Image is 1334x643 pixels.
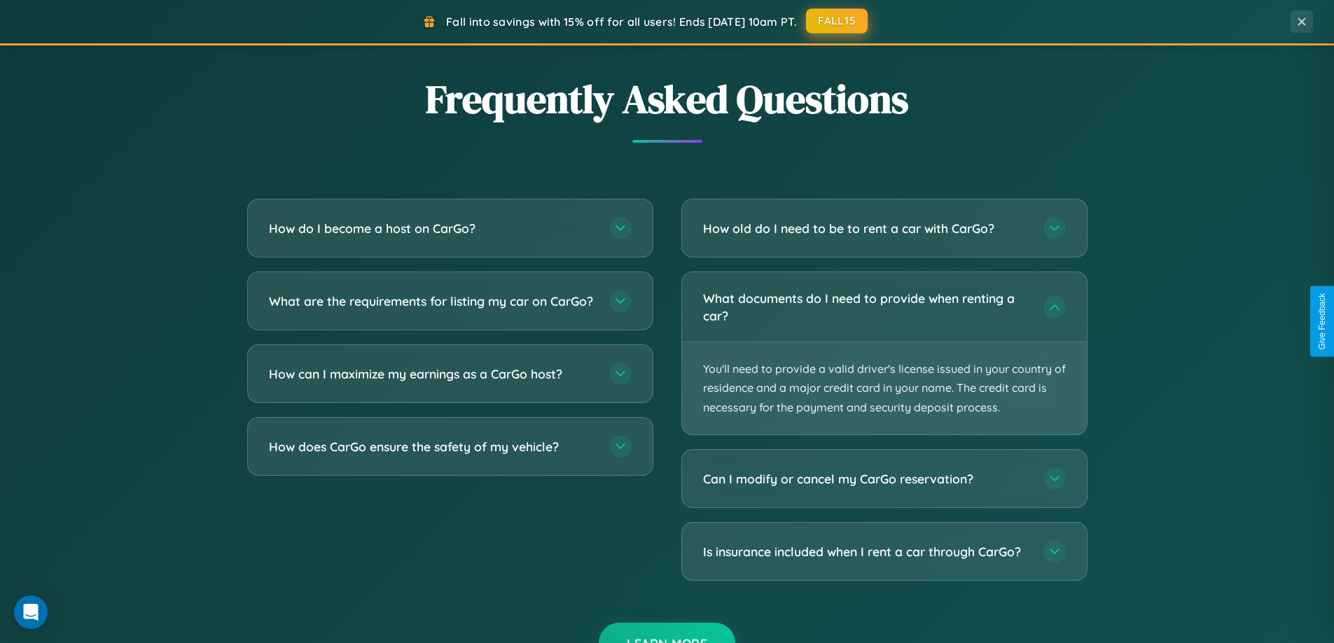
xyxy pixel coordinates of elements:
h2: Frequently Asked Questions [247,72,1088,126]
h3: Can I modify or cancel my CarGo reservation? [703,470,1029,488]
h3: Is insurance included when I rent a car through CarGo? [703,543,1029,560]
h3: How do I become a host on CarGo? [269,220,595,237]
h3: What documents do I need to provide when renting a car? [703,290,1029,324]
h3: How old do I need to be to rent a car with CarGo? [703,220,1029,237]
h3: How can I maximize my earnings as a CarGo host? [269,365,595,383]
button: FALL15 [806,8,868,34]
span: Fall into savings with 15% off for all users! Ends [DATE] 10am PT. [446,15,797,29]
p: You'll need to provide a valid driver's license issued in your country of residence and a major c... [682,342,1087,434]
div: Open Intercom Messenger [14,595,48,629]
h3: What are the requirements for listing my car on CarGo? [269,292,595,310]
h3: How does CarGo ensure the safety of my vehicle? [269,438,595,455]
div: Give Feedback [1317,293,1327,350]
